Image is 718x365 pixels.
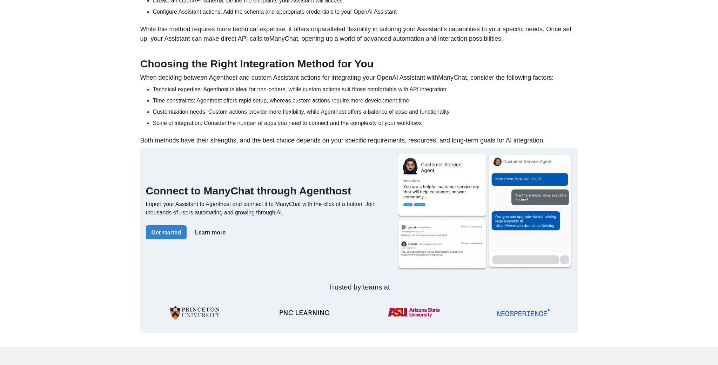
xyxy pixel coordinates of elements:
img: ASU-Logo.png [388,298,440,327]
img: PNC-LEARNING-Logo-v2.1.webp [278,310,331,316]
p: When deciding between Agenthost and custom Assistant actions for integrating your OpenAI Assistan... [140,73,578,82]
li: Technical expertise: Agenthost is ideal for non-coders, while custom actions suit those comfortab... [153,85,578,94]
img: Agenthost.ai [397,154,572,271]
li: Customization needs: Custom actions provide more flexibility, while Agenthost offers a balance of... [153,108,578,116]
h2: Choosing the Right Integration Method for You [140,58,578,70]
p: Both methods have their strengths, and the best choice depends on your specific requirements, res... [140,136,578,145]
p: While this method requires more technical expertise, it offers unparalleled flexibility in tailor... [140,25,578,44]
button: Get started [146,225,187,239]
p: Import your Assistant to Agenthost and connect it to ManyChat with the click of a button. Join th... [146,200,391,217]
li: Scale of integration: Consider the number of apps you need to connect and the complexity of your ... [153,119,578,127]
img: University-of-Princeton-Logo.png [169,298,221,327]
h2: Connect to ManyChat through Agenthost [146,185,391,197]
li: Time constraints: Agenthost offers rapid setup, whereas custom actions require more development time [153,97,578,105]
li: Configure Assistant actions: Add the schema and appropriate credentials to your OpenAI Assistant [153,8,578,16]
button: Learn more [189,225,231,239]
img: NSP_Logo_Blue.svg [497,309,550,316]
p: Trusted by teams at [146,282,572,292]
